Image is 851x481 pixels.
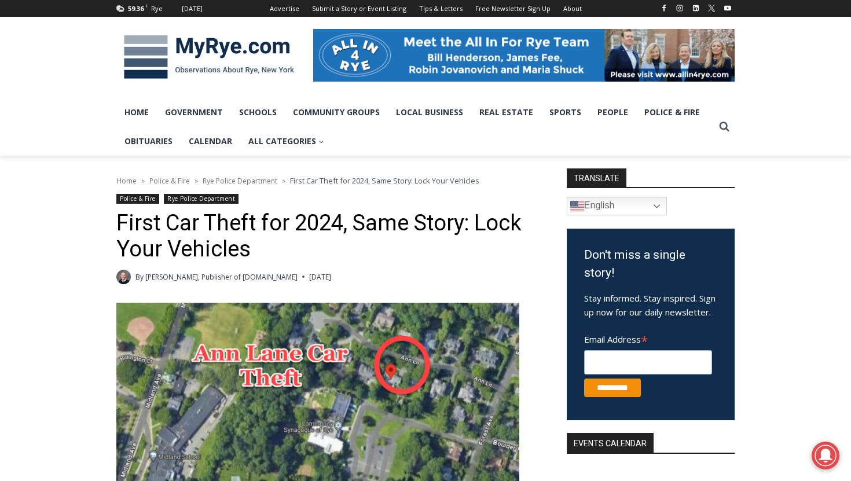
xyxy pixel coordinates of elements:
[116,270,131,284] a: Author image
[151,3,163,14] div: Rye
[128,4,144,13] span: 59.36
[231,98,285,127] a: Schools
[157,98,231,127] a: Government
[149,176,190,186] a: Police & Fire
[203,176,277,186] a: Rye Police Department
[570,199,584,213] img: en
[541,98,589,127] a: Sports
[290,175,479,186] span: First Car Theft for 2024, Same Story: Lock Your Vehicles
[471,98,541,127] a: Real Estate
[116,176,137,186] a: Home
[673,1,687,15] a: Instagram
[116,175,536,186] nav: Breadcrumbs
[584,246,717,282] h3: Don't miss a single story!
[116,194,159,204] a: Police & Fire
[240,127,332,156] a: All Categories
[589,98,636,127] a: People
[584,328,712,348] label: Email Address
[567,197,667,215] a: English
[285,98,388,127] a: Community Groups
[116,98,157,127] a: Home
[721,1,735,15] a: YouTube
[689,1,703,15] a: Linkedin
[116,127,181,156] a: Obituaries
[145,2,148,9] span: F
[567,168,626,187] strong: TRANSLATE
[141,177,145,185] span: >
[714,116,735,137] button: View Search Form
[584,291,717,319] p: Stay informed. Stay inspired. Sign up now for our daily newsletter.
[388,98,471,127] a: Local Business
[567,433,654,453] h2: Events Calendar
[282,177,285,185] span: >
[313,29,735,81] img: All in for Rye
[135,271,144,282] span: By
[181,127,240,156] a: Calendar
[116,98,714,156] nav: Primary Navigation
[164,194,239,204] a: Rye Police Department
[705,1,718,15] a: X
[248,135,324,148] span: All Categories
[116,210,536,263] h1: First Car Theft for 2024, Same Story: Lock Your Vehicles
[116,27,302,87] img: MyRye.com
[309,271,331,282] time: [DATE]
[636,98,708,127] a: Police & Fire
[145,272,298,282] a: [PERSON_NAME], Publisher of [DOMAIN_NAME]
[195,177,198,185] span: >
[182,3,203,14] div: [DATE]
[657,1,671,15] a: Facebook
